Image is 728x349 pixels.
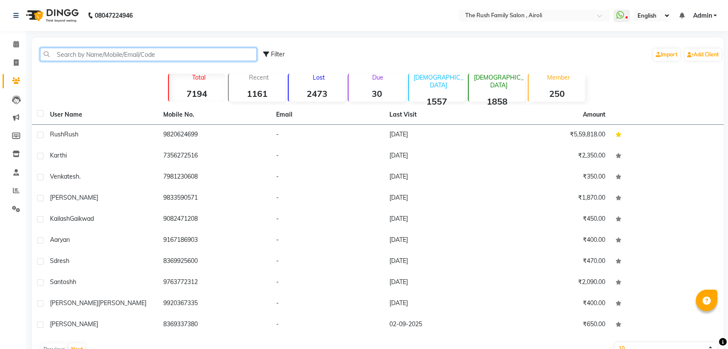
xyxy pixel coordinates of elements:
[158,188,271,209] td: 9833590571
[50,236,70,244] span: Aaryan
[685,49,721,61] a: Add Client
[95,3,133,28] b: 08047224946
[472,74,525,89] p: [DEMOGRAPHIC_DATA]
[45,105,158,125] th: User Name
[384,167,498,188] td: [DATE]
[50,194,98,201] span: [PERSON_NAME]
[158,125,271,146] td: 9820624699
[158,146,271,167] td: 7356272516
[384,293,498,315] td: [DATE]
[172,74,225,81] p: Total
[50,173,79,180] span: Venkatesh
[653,49,680,61] a: Import
[289,88,345,99] strong: 2473
[384,230,498,251] td: [DATE]
[532,74,585,81] p: Member
[271,315,384,336] td: -
[693,11,712,20] span: Admin
[271,272,384,293] td: -
[50,299,98,307] span: [PERSON_NAME]
[158,167,271,188] td: 7981230608
[50,215,70,222] span: Kailash
[271,188,384,209] td: -
[498,315,611,336] td: ₹650.00
[50,130,64,138] span: Rush
[98,299,146,307] span: [PERSON_NAME]
[409,96,465,107] strong: 1557
[384,209,498,230] td: [DATE]
[384,125,498,146] td: [DATE]
[384,272,498,293] td: [DATE]
[271,251,384,272] td: -
[169,88,225,99] strong: 7194
[271,209,384,230] td: -
[384,315,498,336] td: 02-09-2025
[498,125,611,146] td: ₹5,59,818.00
[384,188,498,209] td: [DATE]
[229,88,285,99] strong: 1161
[271,167,384,188] td: -
[498,188,611,209] td: ₹1,870.00
[384,146,498,167] td: [DATE]
[498,230,611,251] td: ₹400.00
[158,315,271,336] td: 8369337380
[412,74,465,89] p: [DEMOGRAPHIC_DATA]
[271,230,384,251] td: -
[498,293,611,315] td: ₹400.00
[271,50,285,58] span: Filter
[232,74,285,81] p: Recent
[529,88,585,99] strong: 250
[469,96,525,107] strong: 1858
[384,251,498,272] td: [DATE]
[158,105,271,125] th: Mobile No.
[158,272,271,293] td: 9763772312
[50,151,67,159] span: karthi
[79,173,81,180] span: .
[498,272,611,293] td: ₹2,090.00
[271,125,384,146] td: -
[50,257,69,265] span: sdresh
[50,320,98,328] span: [PERSON_NAME]
[271,146,384,167] td: -
[271,105,384,125] th: Email
[498,167,611,188] td: ₹350.00
[40,48,257,61] input: Search by Name/Mobile/Email/Code
[350,74,405,81] p: Due
[384,105,498,125] th: Last Visit
[64,130,78,138] span: Rush
[498,251,611,272] td: ₹470.00
[578,105,610,124] th: Amount
[158,293,271,315] td: 9920367335
[158,209,271,230] td: 9082471208
[348,88,405,99] strong: 30
[292,74,345,81] p: Lost
[271,293,384,315] td: -
[498,209,611,230] td: ₹450.00
[158,251,271,272] td: 8369925600
[498,146,611,167] td: ₹2,350.00
[22,3,81,28] img: logo
[158,230,271,251] td: 9167186903
[70,215,94,222] span: Gaikwad
[50,278,76,286] span: Santoshh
